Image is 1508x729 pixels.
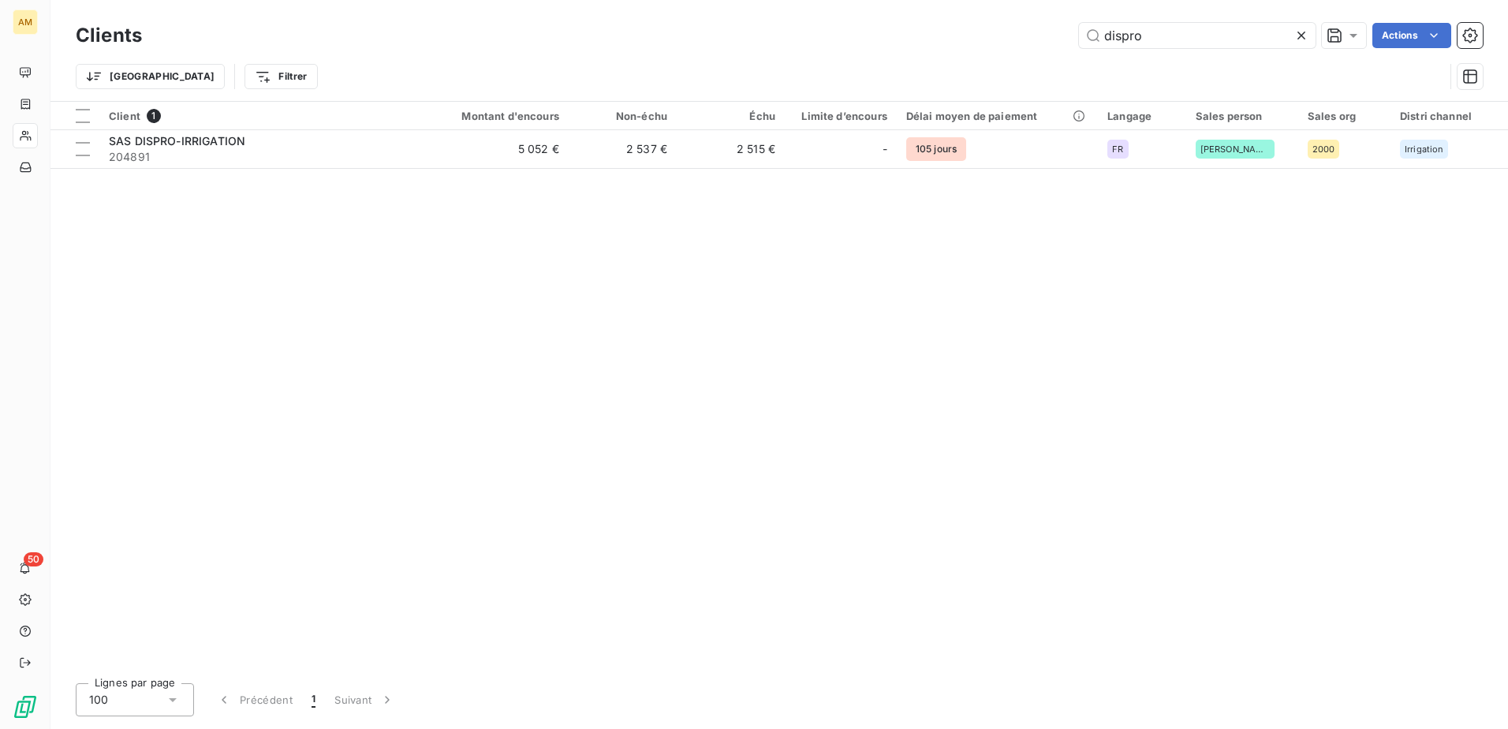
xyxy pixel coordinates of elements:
span: 100 [89,692,108,708]
button: Filtrer [244,64,317,89]
div: Sales person [1196,110,1289,122]
button: Actions [1372,23,1451,48]
td: 2 537 € [569,130,677,168]
td: 2 515 € [677,130,785,168]
div: Montant d'encours [433,110,559,122]
div: Distri channel [1400,110,1499,122]
span: - [883,141,887,157]
div: Langage [1107,110,1176,122]
div: Échu [686,110,775,122]
div: Délai moyen de paiement [906,110,1088,122]
iframe: Intercom live chat [1454,675,1492,713]
span: 105 jours [906,137,966,161]
div: Sales org [1308,110,1381,122]
div: AM [13,9,38,35]
td: 5 052 € [424,130,569,168]
div: Non-échu [578,110,667,122]
span: 1 [312,692,315,708]
input: Rechercher [1079,23,1316,48]
span: 50 [24,552,43,566]
span: Irrigation [1405,144,1444,154]
span: SAS DISPRO-IRRIGATION [109,134,245,148]
h3: Clients [76,21,142,50]
button: [GEOGRAPHIC_DATA] [76,64,225,89]
span: Client [109,110,140,122]
span: FR [1112,144,1123,154]
span: 2000 [1312,144,1335,154]
span: 1 [147,109,161,123]
span: 204891 [109,149,414,165]
div: Limite d’encours [794,110,887,122]
img: Logo LeanPay [13,694,38,720]
button: Précédent [207,683,302,716]
button: Suivant [325,683,405,716]
span: [PERSON_NAME] [1200,144,1270,154]
button: 1 [302,683,325,716]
